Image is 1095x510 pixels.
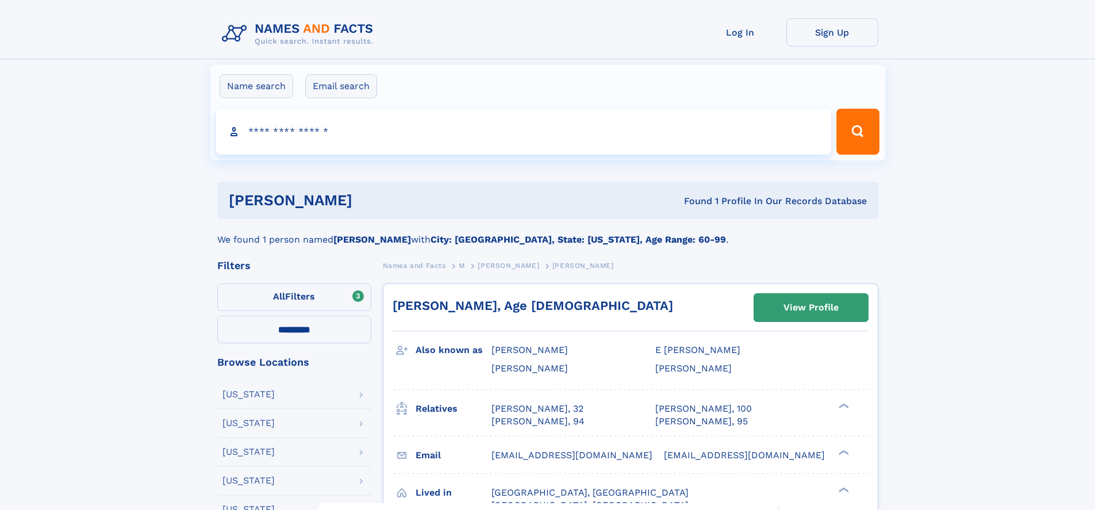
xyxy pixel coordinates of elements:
[459,262,465,270] span: M
[222,390,275,399] div: [US_STATE]
[655,344,740,355] span: E [PERSON_NAME]
[222,447,275,457] div: [US_STATE]
[655,402,752,415] a: [PERSON_NAME], 100
[383,258,446,273] a: Names and Facts
[459,258,465,273] a: M
[664,450,825,461] span: [EMAIL_ADDRESS][DOMAIN_NAME]
[220,74,293,98] label: Name search
[222,419,275,428] div: [US_STATE]
[222,476,275,485] div: [US_STATE]
[333,234,411,245] b: [PERSON_NAME]
[491,363,568,374] span: [PERSON_NAME]
[216,109,832,155] input: search input
[836,448,850,456] div: ❯
[491,344,568,355] span: [PERSON_NAME]
[655,415,748,428] a: [PERSON_NAME], 95
[273,291,285,302] span: All
[305,74,377,98] label: Email search
[217,18,383,49] img: Logo Names and Facts
[217,219,878,247] div: We found 1 person named with .
[416,446,491,465] h3: Email
[518,195,867,208] div: Found 1 Profile In Our Records Database
[836,109,879,155] button: Search Button
[217,357,371,367] div: Browse Locations
[478,262,539,270] span: [PERSON_NAME]
[491,415,585,428] a: [PERSON_NAME], 94
[694,18,786,47] a: Log In
[416,399,491,419] h3: Relatives
[491,402,583,415] a: [PERSON_NAME], 32
[416,483,491,503] h3: Lived in
[491,487,689,498] span: [GEOGRAPHIC_DATA], [GEOGRAPHIC_DATA]
[393,298,673,313] a: [PERSON_NAME], Age [DEMOGRAPHIC_DATA]
[754,294,868,321] a: View Profile
[552,262,614,270] span: [PERSON_NAME]
[478,258,539,273] a: [PERSON_NAME]
[491,450,652,461] span: [EMAIL_ADDRESS][DOMAIN_NAME]
[229,193,518,208] h1: [PERSON_NAME]
[217,283,371,311] label: Filters
[217,260,371,271] div: Filters
[836,486,850,493] div: ❯
[783,294,839,321] div: View Profile
[655,363,732,374] span: [PERSON_NAME]
[836,402,850,409] div: ❯
[416,340,491,360] h3: Also known as
[431,234,726,245] b: City: [GEOGRAPHIC_DATA], State: [US_STATE], Age Range: 60-99
[786,18,878,47] a: Sign Up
